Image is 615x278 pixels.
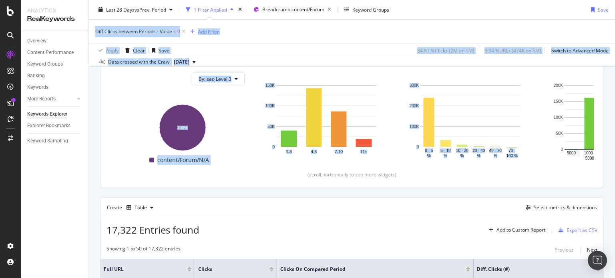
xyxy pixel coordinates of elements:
[477,154,480,158] text: %
[554,99,563,104] text: 150K
[27,137,83,145] a: Keyword Sampling
[598,6,609,13] div: Save
[584,151,595,155] text: 1000 -
[555,245,574,255] button: Previous
[286,150,292,154] text: 1-3
[265,83,275,88] text: 150K
[417,47,474,54] div: 34.81 % Clicks ( 2M on 5M )
[484,47,541,54] div: 9.34 % URLs ( 474K on 5M )
[496,228,545,232] div: Add to Custom Report
[27,72,83,80] a: Ranking
[183,3,237,16] button: 1 Filter Applied
[554,83,563,88] text: 200K
[123,201,157,214] button: Table
[262,6,324,13] span: Breadcrumb: content/Forum
[561,147,563,152] text: 0
[198,28,219,35] div: Add Filter
[551,47,609,54] div: Switch to Advanced Mode
[555,246,574,253] div: Previous
[27,83,48,92] div: Keywords
[174,58,189,66] span: 2025 Aug. 4th
[352,6,389,13] div: Keyword Groups
[360,150,367,154] text: 11+
[554,115,563,120] text: 100K
[95,28,172,35] span: Diff Clicks between Periods - Value
[27,110,67,118] div: Keywords Explorer
[410,104,419,108] text: 200K
[177,26,180,37] span: 0
[27,137,68,145] div: Keyword Sampling
[95,3,176,16] button: Last 28 DaysvsPrev. Period
[567,151,579,155] text: 5000 +
[548,44,609,57] button: Switch to Advanced Mode
[335,150,343,154] text: 7-10
[122,44,145,57] button: Clear
[27,122,83,130] a: Explorer Bookmarks
[27,60,83,68] a: Keyword Groups
[27,48,74,57] div: Content Performance
[133,47,145,54] div: Clear
[494,154,497,158] text: %
[280,266,454,273] span: Clicks On Compared Period
[427,154,431,158] text: %
[311,150,317,154] text: 4-6
[523,203,597,212] button: Select metrics & dimensions
[27,72,45,80] div: Ranking
[264,81,389,159] svg: A chart.
[444,154,447,158] text: %
[27,122,70,130] div: Explorer Bookmarks
[250,3,334,16] button: Breadcrumb:content/Forum
[410,124,419,129] text: 100K
[556,131,563,136] text: 50K
[456,148,469,153] text: 10 - 20
[588,3,609,16] button: Save
[585,156,595,160] text: 5000
[486,224,545,236] button: Add to Custom Report
[27,60,63,68] div: Keyword Groups
[27,48,83,57] a: Content Performance
[192,72,245,85] button: By: seo Level 3
[489,148,502,153] text: 40 - 70
[341,3,392,16] button: Keyword Groups
[159,47,169,54] div: Save
[107,223,199,236] span: 17,322 Entries found
[135,205,147,210] div: Table
[199,76,231,82] span: By: seo Level 3
[265,104,275,108] text: 100K
[472,148,485,153] text: 20 - 40
[534,204,597,211] div: Select metrics & dimensions
[106,47,119,54] div: Apply
[27,6,82,14] div: Analytics
[27,37,83,45] a: Overview
[194,6,227,13] div: 1 Filter Applied
[27,37,46,45] div: Overview
[410,83,419,88] text: 300K
[460,154,464,158] text: %
[135,6,166,13] span: vs Prev. Period
[237,6,243,14] div: times
[506,154,518,158] text: 100 %
[120,100,245,152] svg: A chart.
[477,266,584,273] span: Diff. Clicks (#)
[587,245,597,255] button: Next
[107,245,181,255] div: Showing 1 to 50 of 17,322 entries
[171,57,199,67] button: [DATE]
[173,28,176,35] span: <
[27,95,56,103] div: More Reports
[177,126,188,130] text: 100%
[272,145,275,149] text: 0
[508,148,515,153] text: 70 -
[555,224,597,236] button: Export as CSV
[440,148,451,153] text: 5 - 10
[110,171,594,178] div: (scroll horizontally to see more widgets)
[157,155,209,165] span: content/Forum/N/A
[588,251,607,270] div: Open Intercom Messenger
[106,6,135,13] span: Last 28 Days
[408,81,533,159] svg: A chart.
[187,27,219,36] button: Add Filter
[267,124,275,129] text: 50K
[416,145,419,149] text: 0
